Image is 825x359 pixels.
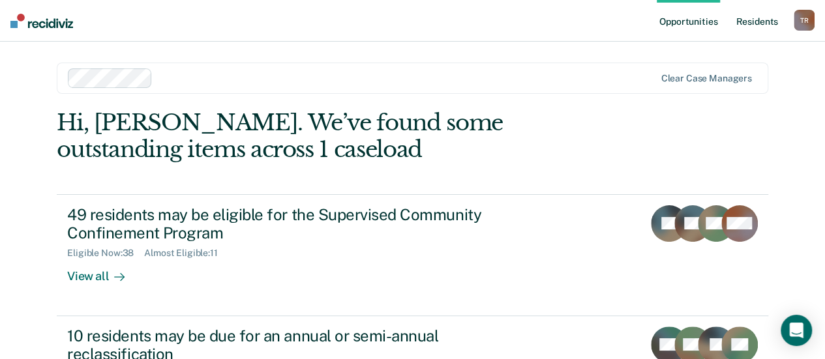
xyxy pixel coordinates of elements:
div: 49 residents may be eligible for the Supervised Community Confinement Program [67,205,525,243]
div: Clear case managers [661,73,751,84]
button: TR [794,10,815,31]
a: 49 residents may be eligible for the Supervised Community Confinement ProgramEligible Now:38Almos... [57,194,768,316]
div: Hi, [PERSON_NAME]. We’ve found some outstanding items across 1 caseload [57,109,625,163]
div: Eligible Now : 38 [67,248,144,259]
div: Almost Eligible : 11 [144,248,228,259]
div: Open Intercom Messenger [781,315,812,346]
div: View all [67,259,140,284]
div: T R [794,10,815,31]
img: Recidiviz [10,14,73,28]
